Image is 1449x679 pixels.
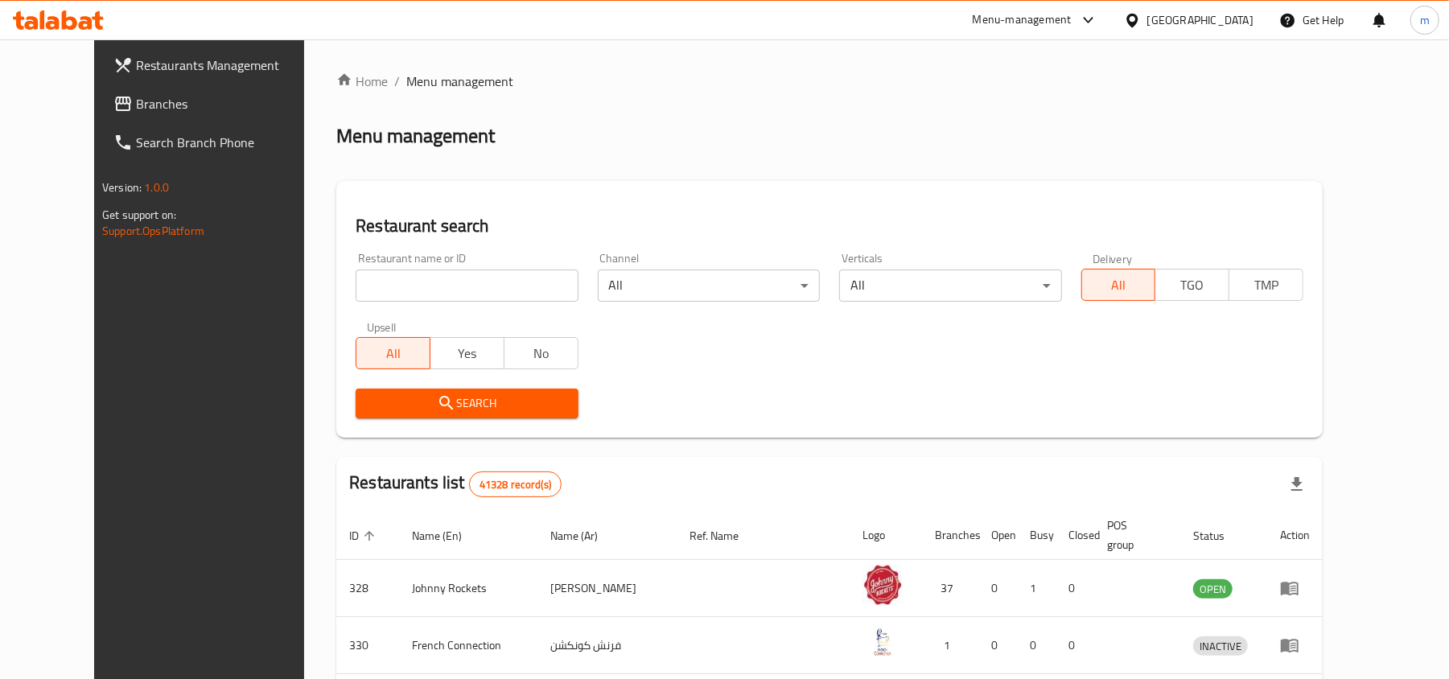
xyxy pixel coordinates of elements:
button: TGO [1155,269,1229,301]
span: All [363,342,424,365]
div: All [839,270,1061,302]
span: Search Branch Phone [136,133,323,152]
div: Total records count [469,471,562,497]
span: TGO [1162,274,1223,297]
h2: Menu management [336,123,495,149]
td: 0 [1056,560,1094,617]
span: OPEN [1193,580,1233,599]
td: 37 [922,560,978,617]
button: All [356,337,430,369]
nav: breadcrumb [336,72,1323,91]
img: French Connection [862,622,903,662]
span: POS group [1107,516,1161,554]
button: All [1081,269,1156,301]
th: Open [978,511,1017,560]
a: Search Branch Phone [101,123,336,162]
td: [PERSON_NAME] [537,560,677,617]
th: Action [1267,511,1323,560]
th: Branches [922,511,978,560]
td: 0 [978,560,1017,617]
td: 0 [1017,617,1056,674]
span: Name (Ar) [550,526,619,545]
label: Upsell [367,321,397,332]
td: 1 [922,617,978,674]
button: TMP [1229,269,1303,301]
div: Menu [1280,578,1310,598]
button: Search [356,389,578,418]
span: Get support on: [102,204,176,225]
span: Restaurants Management [136,56,323,75]
a: Restaurants Management [101,46,336,84]
span: 41328 record(s) [470,477,561,492]
th: Logo [850,511,922,560]
li: / [394,72,400,91]
span: 1.0.0 [144,177,169,198]
td: Johnny Rockets [399,560,537,617]
a: Home [336,72,388,91]
a: Branches [101,84,336,123]
button: Yes [430,337,504,369]
th: Closed [1056,511,1094,560]
span: INACTIVE [1193,637,1248,656]
td: 1 [1017,560,1056,617]
label: Delivery [1093,253,1133,264]
div: All [598,270,820,302]
td: 0 [1056,617,1094,674]
span: TMP [1236,274,1297,297]
span: Branches [136,94,323,113]
span: All [1089,274,1150,297]
div: OPEN [1193,579,1233,599]
span: m [1420,11,1430,29]
input: Search for restaurant name or ID.. [356,270,578,302]
div: Export file [1278,465,1316,504]
span: Search [368,393,565,414]
span: No [511,342,572,365]
img: Johnny Rockets [862,565,903,605]
td: French Connection [399,617,537,674]
h2: Restaurants list [349,471,562,497]
div: [GEOGRAPHIC_DATA] [1147,11,1253,29]
td: 0 [978,617,1017,674]
button: No [504,337,578,369]
div: Menu-management [973,10,1072,30]
span: ID [349,526,380,545]
h2: Restaurant search [356,214,1303,238]
td: فرنش كونكشن [537,617,677,674]
span: Name (En) [412,526,483,545]
a: Support.OpsPlatform [102,220,204,241]
td: 330 [336,617,399,674]
span: Menu management [406,72,513,91]
span: Yes [437,342,498,365]
span: Ref. Name [690,526,760,545]
span: Version: [102,177,142,198]
th: Busy [1017,511,1056,560]
td: 328 [336,560,399,617]
span: Status [1193,526,1245,545]
div: Menu [1280,636,1310,655]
